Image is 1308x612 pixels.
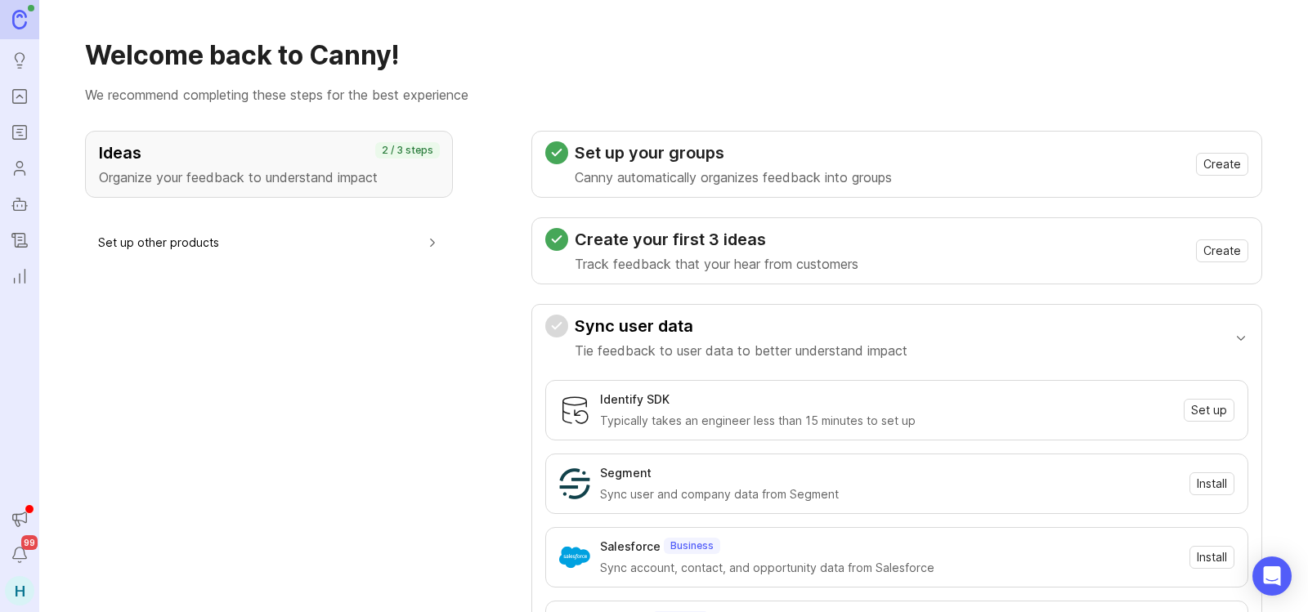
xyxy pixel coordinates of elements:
[600,391,670,409] div: Identify SDK
[85,85,1262,105] p: We recommend completing these steps for the best experience
[21,535,38,550] span: 99
[85,131,453,198] button: IdeasOrganize your feedback to understand impact2 / 3 steps
[575,228,858,251] h3: Create your first 3 ideas
[600,485,1180,503] div: Sync user and company data from Segment
[575,168,892,187] p: Canny automatically organizes feedback into groups
[1189,472,1234,495] button: Install
[600,412,1174,430] div: Typically takes an engineer less than 15 minutes to set up
[1196,153,1248,176] button: Create
[1203,156,1241,172] span: Create
[99,141,439,164] h3: Ideas
[1196,239,1248,262] button: Create
[670,539,714,552] p: Business
[1189,546,1234,569] button: Install
[5,576,34,605] button: H
[600,559,1180,577] div: Sync account, contact, and opportunity data from Salesforce
[12,10,27,29] img: Canny Home
[5,118,34,147] a: Roadmaps
[5,540,34,570] button: Notifications
[1197,476,1227,492] span: Install
[575,315,907,337] h3: Sync user data
[575,254,858,274] p: Track feedback that your hear from customers
[1197,549,1227,565] span: Install
[559,395,590,426] img: Identify SDK
[575,141,892,164] h3: Set up your groups
[600,464,652,482] div: Segment
[559,468,590,499] img: Segment
[1191,402,1227,418] span: Set up
[5,504,34,534] button: Announcements
[545,305,1248,370] button: Sync user dataTie feedback to user data to better understand impact
[600,538,661,556] div: Salesforce
[5,190,34,219] a: Autopilot
[575,341,907,360] p: Tie feedback to user data to better understand impact
[5,82,34,111] a: Portal
[5,154,34,183] a: Users
[5,46,34,75] a: Ideas
[98,224,440,261] button: Set up other products
[85,39,1262,72] h1: Welcome back to Canny!
[1184,399,1234,422] button: Set up
[559,542,590,573] img: Salesforce
[5,226,34,255] a: Changelog
[1203,243,1241,259] span: Create
[1252,556,1292,596] div: Open Intercom Messenger
[382,144,433,157] p: 2 / 3 steps
[5,261,34,291] a: Reporting
[99,168,439,187] p: Organize your feedback to understand impact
